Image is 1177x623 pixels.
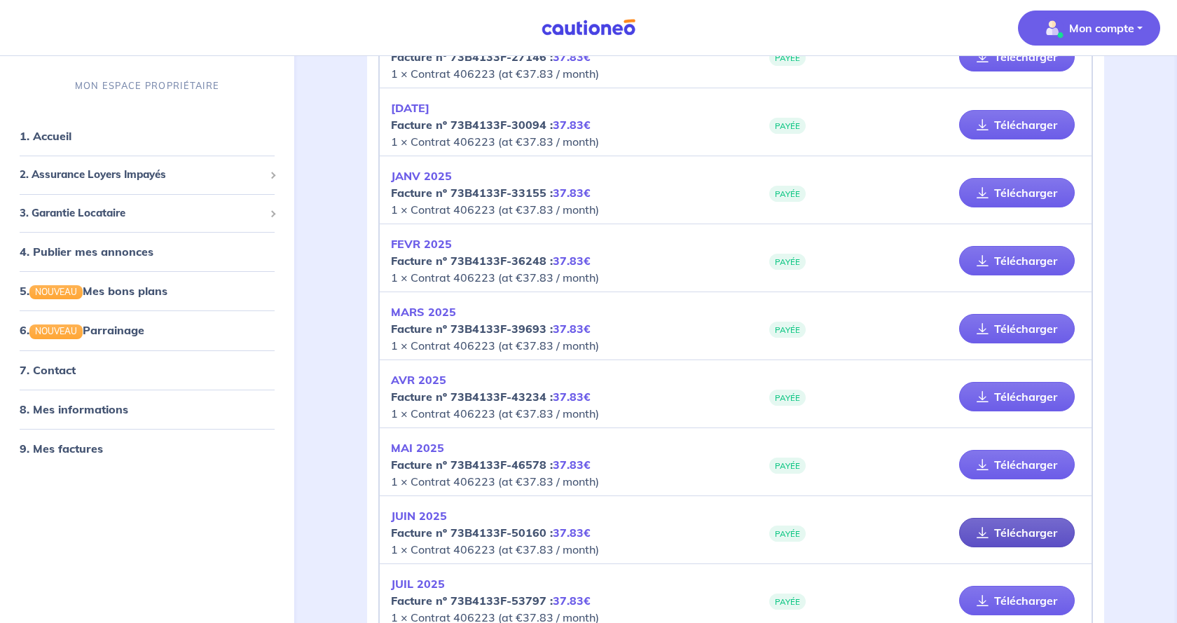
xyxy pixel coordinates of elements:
strong: Facture nº 73B4133F-33155 : [391,186,591,200]
em: AVR 2025 [391,373,446,387]
strong: Facture nº 73B4133F-27146 : [391,50,591,64]
a: Télécharger [959,382,1075,411]
a: Télécharger [959,110,1075,139]
em: 37.83€ [553,186,591,200]
img: illu_account_valid_menu.svg [1041,17,1064,39]
div: 8. Mes informations [6,395,289,423]
a: Télécharger [959,586,1075,615]
em: FEVR 2025 [391,237,452,251]
em: MAI 2025 [391,441,444,455]
em: 37.83€ [553,254,591,268]
em: JUIL 2025 [391,577,445,591]
p: 1 × Contrat 406223 (at €37.83 / month) [391,371,736,422]
em: 37.83€ [553,594,591,608]
p: MON ESPACE PROPRIÉTAIRE [75,79,219,93]
em: 37.83€ [553,50,591,64]
em: 37.83€ [553,322,591,336]
p: 1 × Contrat 406223 (at €37.83 / month) [391,507,736,558]
strong: Facture nº 73B4133F-43234 : [391,390,591,404]
a: Télécharger [959,450,1075,479]
span: PAYÉE [769,458,806,474]
button: illu_account_valid_menu.svgMon compte [1018,11,1160,46]
a: 1. Accueil [20,129,71,143]
span: PAYÉE [769,594,806,610]
span: PAYÉE [769,186,806,202]
a: 6.NOUVEAUParrainage [20,323,144,337]
em: JUIN 2025 [391,509,447,523]
div: 4. Publier mes annonces [6,238,289,266]
a: Télécharger [959,518,1075,547]
a: Télécharger [959,314,1075,343]
div: 5.NOUVEAUMes bons plans [6,277,289,305]
strong: Facture nº 73B4133F-30094 : [391,118,591,132]
em: 37.83€ [553,118,591,132]
a: 4. Publier mes annonces [20,245,153,259]
span: 2. Assurance Loyers Impayés [20,167,264,183]
div: 7. Contact [6,355,289,383]
em: 37.83€ [553,458,591,472]
em: 37.83€ [553,526,591,540]
strong: Facture nº 73B4133F-36248 : [391,254,591,268]
a: 7. Contact [20,362,76,376]
p: 1 × Contrat 406223 (at €37.83 / month) [391,32,736,82]
div: 1. Accueil [6,122,289,150]
span: PAYÉE [769,526,806,542]
a: Télécharger [959,246,1075,275]
em: MARS 2025 [391,305,456,319]
em: [DATE] [391,101,429,115]
strong: Facture nº 73B4133F-46578 : [391,458,591,472]
strong: Facture nº 73B4133F-39693 : [391,322,591,336]
span: 3. Garantie Locataire [20,205,264,221]
a: Télécharger [959,178,1075,207]
p: Mon compte [1069,20,1134,36]
a: 8. Mes informations [20,402,128,416]
div: 2. Assurance Loyers Impayés [6,161,289,189]
p: 1 × Contrat 406223 (at €37.83 / month) [391,100,736,150]
em: JANV 2025 [391,169,452,183]
a: Télécharger [959,42,1075,71]
span: PAYÉE [769,322,806,338]
p: 1 × Contrat 406223 (at €37.83 / month) [391,167,736,218]
span: PAYÉE [769,390,806,406]
span: PAYÉE [769,50,806,66]
a: 9. Mes factures [20,441,103,455]
div: 6.NOUVEAUParrainage [6,316,289,344]
div: 9. Mes factures [6,434,289,462]
a: 5.NOUVEAUMes bons plans [20,284,167,298]
span: PAYÉE [769,118,806,134]
em: 37.83€ [553,390,591,404]
img: Cautioneo [536,19,641,36]
div: 3. Garantie Locataire [6,200,289,227]
strong: Facture nº 73B4133F-53797 : [391,594,591,608]
span: PAYÉE [769,254,806,270]
p: 1 × Contrat 406223 (at €37.83 / month) [391,303,736,354]
p: 1 × Contrat 406223 (at €37.83 / month) [391,439,736,490]
p: 1 × Contrat 406223 (at €37.83 / month) [391,235,736,286]
strong: Facture nº 73B4133F-50160 : [391,526,591,540]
